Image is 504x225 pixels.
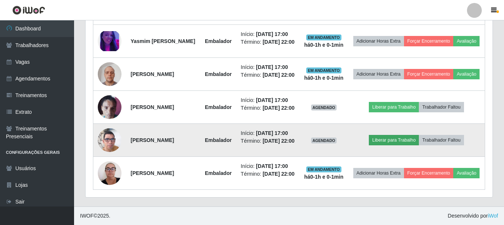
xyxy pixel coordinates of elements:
strong: Embalador [205,104,231,110]
time: [DATE] 22:00 [263,138,294,144]
span: EM ANDAMENTO [306,34,341,40]
strong: Yasmim [PERSON_NAME] [131,38,195,44]
strong: [PERSON_NAME] [131,71,174,77]
img: 1737916815457.jpeg [98,119,121,161]
span: EM ANDAMENTO [306,166,341,172]
span: © 2025 . [80,212,110,220]
strong: há 0-1 h e 0-1 min [304,174,343,180]
li: Início: [241,162,295,170]
span: EM ANDAMENTO [306,67,341,73]
span: AGENDADO [311,138,337,143]
li: Início: [241,129,295,137]
li: Término: [241,71,295,79]
img: CoreUI Logo [12,6,45,15]
strong: há 0-1 h e 0-1 min [304,75,343,81]
strong: Embalador [205,38,231,44]
li: Término: [241,137,295,145]
strong: Embalador [205,170,231,176]
button: Avaliação [453,168,480,178]
button: Adicionar Horas Extra [353,168,404,178]
button: Liberar para Trabalho [369,135,419,145]
button: Avaliação [453,69,480,79]
li: Início: [241,63,295,71]
a: iWof [488,213,498,219]
button: Avaliação [453,36,480,46]
time: [DATE] 22:00 [263,171,294,177]
button: Adicionar Horas Extra [353,69,404,79]
button: Forçar Encerramento [404,36,454,46]
button: Trabalhador Faltou [419,102,464,112]
button: Forçar Encerramento [404,168,454,178]
time: [DATE] 17:00 [256,97,288,103]
time: [DATE] 17:00 [256,130,288,136]
time: [DATE] 17:00 [256,31,288,37]
li: Término: [241,104,295,112]
time: [DATE] 22:00 [263,72,294,78]
time: [DATE] 17:00 [256,163,288,169]
li: Término: [241,170,295,178]
strong: Embalador [205,71,231,77]
time: [DATE] 17:00 [256,64,288,70]
strong: Embalador [205,137,231,143]
strong: há 0-1 h e 0-1 min [304,42,343,48]
img: 1756344259057.jpeg [98,157,121,189]
img: 1733770253666.jpeg [98,91,121,123]
button: Liberar para Trabalho [369,102,419,112]
span: AGENDADO [311,105,337,110]
button: Trabalhador Faltou [419,135,464,145]
img: 1704253310544.jpeg [98,31,121,52]
span: Desenvolvido por [448,212,498,220]
img: 1723391026413.jpeg [98,58,121,90]
li: Início: [241,96,295,104]
strong: [PERSON_NAME] [131,170,174,176]
time: [DATE] 22:00 [263,39,294,45]
span: IWOF [80,213,94,219]
button: Forçar Encerramento [404,69,454,79]
button: Adicionar Horas Extra [353,36,404,46]
time: [DATE] 22:00 [263,105,294,111]
strong: [PERSON_NAME] [131,104,174,110]
strong: [PERSON_NAME] [131,137,174,143]
li: Término: [241,38,295,46]
li: Início: [241,30,295,38]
